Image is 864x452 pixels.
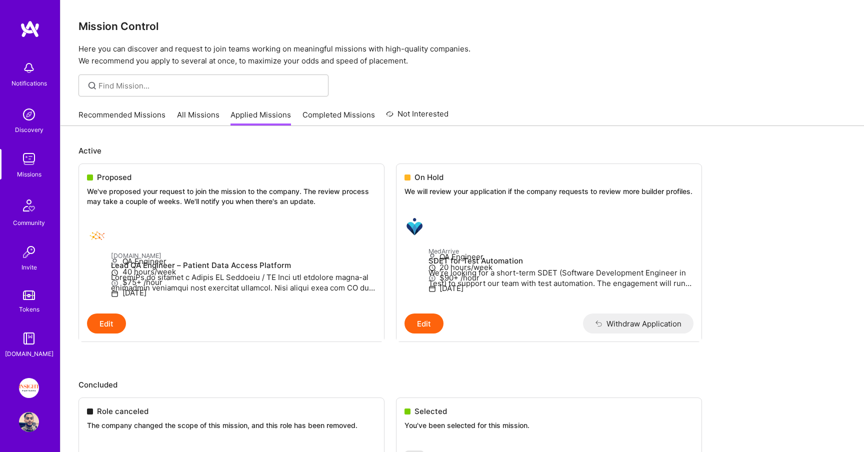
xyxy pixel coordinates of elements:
[428,272,693,283] p: $90+ /hour
[97,172,131,182] span: Proposed
[87,226,107,246] img: Healthex.io company logo
[230,109,291,126] a: Applied Missions
[21,262,37,272] div: Invite
[396,208,701,314] a: MedArrive company logoMedArriveSDET for Test AutomationWe’re looking for a short-term SDET (Softw...
[15,124,43,135] div: Discovery
[17,193,41,217] img: Community
[19,304,39,314] div: Tokens
[428,274,436,282] i: icon MoneyGray
[19,378,39,398] img: Insight Partners: Data & AI - Sourcing
[11,78,47,88] div: Notifications
[111,290,118,297] i: icon Calendar
[87,313,126,333] button: Edit
[404,186,693,196] p: We will review your application if the company requests to review more builder profiles.
[19,149,39,169] img: teamwork
[428,253,436,261] i: icon Applicant
[111,258,118,266] i: icon Applicant
[111,266,376,277] p: 40 hours/week
[98,80,321,91] input: overall type: UNKNOWN_TYPE server type: NO_SERVER_DATA heuristic type: UNKNOWN_TYPE label: Find M...
[428,251,693,262] p: QA Engineer
[111,256,376,266] p: QA Engineer
[13,217,45,228] div: Community
[404,216,424,236] img: MedArrive company logo
[111,279,118,287] i: icon MoneyGray
[583,313,693,333] button: Withdraw Application
[111,287,376,298] p: [DATE]
[87,186,376,206] p: We've proposed your request to join the mission to the company. The review process may take a cou...
[302,109,375,126] a: Completed Missions
[5,348,53,359] div: [DOMAIN_NAME]
[79,218,384,313] a: Healthex.io company logo[DOMAIN_NAME]Lead QA Engineer – Patient Data Access PlatformLoremiPs do s...
[428,285,436,292] i: icon Calendar
[19,328,39,348] img: guide book
[111,277,376,287] p: $75+ /hour
[78,379,846,390] p: Concluded
[78,145,846,156] p: Active
[177,109,219,126] a: All Missions
[78,43,846,67] p: Here you can discover and request to join teams working on meaningful missions with high-quality ...
[16,378,41,398] a: Insight Partners: Data & AI - Sourcing
[386,108,448,126] a: Not Interested
[428,264,436,271] i: icon Clock
[19,412,39,432] img: User Avatar
[428,262,693,272] p: 20 hours/week
[20,20,40,38] img: logo
[23,290,35,300] img: tokens
[428,283,693,293] p: [DATE]
[86,80,98,91] i: icon SearchGrey
[78,20,846,32] h3: Mission Control
[19,104,39,124] img: discovery
[19,58,39,78] img: bell
[414,172,443,182] span: On Hold
[17,169,41,179] div: Missions
[16,412,41,432] a: User Avatar
[111,269,118,276] i: icon Clock
[19,242,39,262] img: Invite
[404,313,443,333] button: Edit
[78,109,165,126] a: Recommended Missions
